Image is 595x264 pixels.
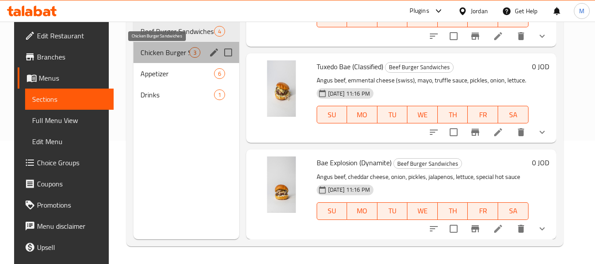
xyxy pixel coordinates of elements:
button: TH [438,202,468,220]
button: delete [510,26,532,47]
a: Coupons [18,173,114,194]
button: SA [498,106,528,123]
div: Beef Burger Sandwiches [393,158,462,169]
a: Choice Groups [18,152,114,173]
button: show more [532,122,553,143]
button: delete [510,218,532,239]
button: Branch-specific-item [465,26,486,47]
span: 6 [214,70,225,78]
span: Tuxedo Bae (Classified) [317,60,383,73]
span: Branches [37,52,107,62]
div: items [214,26,225,37]
a: Full Menu View [25,110,114,131]
svg: Show Choices [537,127,547,138]
span: [DATE] 11:16 PM [325,89,373,98]
span: 3 [190,48,200,57]
span: Beef Burger Sandwiches [140,26,214,37]
button: show more [532,26,553,47]
svg: Show Choices [537,31,547,41]
div: Beef Burger Sandwiches [385,62,454,73]
a: Edit menu item [493,31,503,41]
span: Upsell [37,242,107,253]
button: sort-choices [423,218,444,239]
a: Edit Restaurant [18,25,114,46]
button: MO [347,202,377,220]
span: FR [471,12,495,25]
h6: 0 JOD [532,60,549,73]
span: Drinks [140,89,214,100]
nav: Menu sections [133,17,239,109]
span: Full Menu View [32,115,107,126]
div: Jordan [471,6,488,16]
a: Edit menu item [493,223,503,234]
div: Appetizer6 [133,63,239,84]
a: Promotions [18,194,114,216]
button: TU [377,106,408,123]
span: TU [381,205,404,217]
div: Appetizer [140,68,214,79]
div: Beef Burger Sandwiches4 [133,21,239,42]
span: Edit Menu [32,136,107,147]
div: Drinks1 [133,84,239,105]
button: FR [468,106,498,123]
span: SA [502,12,525,25]
img: Bae Explosion (Dynamite) [253,156,310,213]
div: items [214,68,225,79]
span: Bae Explosion (Dynamite) [317,156,392,169]
img: Tuxedo Bae (Classified) [253,60,310,117]
button: MO [347,106,377,123]
span: Menu disclaimer [37,221,107,231]
button: SU [317,202,347,220]
div: Chicken Burger Sandwiches3edit [133,42,239,63]
button: sort-choices [423,122,444,143]
a: Menus [18,67,114,89]
span: Select to update [444,219,463,238]
span: WE [411,205,434,217]
button: WE [407,202,438,220]
span: Beef Burger Sandwiches [385,62,453,72]
span: Beef Burger Sandwiches [394,159,462,169]
span: SU [321,12,344,25]
span: [DATE] 11:16 PM [325,186,373,194]
button: Branch-specific-item [465,122,486,143]
button: edit [207,46,221,59]
span: MO [351,108,374,121]
button: sort-choices [423,26,444,47]
span: Edit Restaurant [37,30,107,41]
span: 1 [214,91,225,99]
span: SU [321,108,344,121]
span: Select to update [444,123,463,141]
button: FR [468,202,498,220]
span: Promotions [37,200,107,210]
button: SA [498,202,528,220]
a: Sections [25,89,114,110]
a: Upsell [18,237,114,258]
span: Sections [32,94,107,104]
span: TH [441,108,465,121]
span: Choice Groups [37,157,107,168]
span: TU [381,12,404,25]
h6: 0 JOD [532,156,549,169]
div: items [189,47,200,58]
button: Branch-specific-item [465,218,486,239]
button: WE [407,106,438,123]
svg: Show Choices [537,223,547,234]
span: Chicken Burger Sandwiches [140,47,189,58]
span: TH [441,12,465,25]
button: TH [438,106,468,123]
span: SA [502,205,525,217]
span: SU [321,205,344,217]
span: Coupons [37,178,107,189]
a: Menu disclaimer [18,216,114,237]
button: TU [377,202,408,220]
button: delete [510,122,532,143]
span: WE [411,12,434,25]
span: Menus [39,73,107,83]
span: WE [411,108,434,121]
span: SA [502,108,525,121]
a: Edit Menu [25,131,114,152]
span: TU [381,108,404,121]
span: MO [351,12,374,25]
